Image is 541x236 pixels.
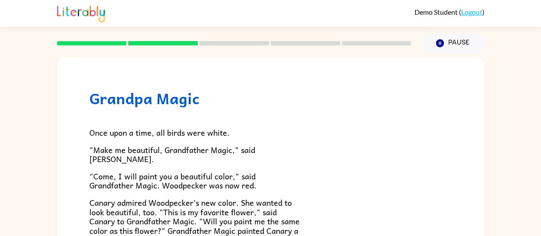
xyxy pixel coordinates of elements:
[89,170,256,192] span: "Come, I will paint you a beautiful color," said Grandfather Magic. Woodpecker was now red.
[414,8,459,16] span: Demo Student
[461,8,482,16] a: Logout
[57,3,105,22] img: Literably
[89,144,255,166] span: "Make me beautiful, Grandfather Magic," said [PERSON_NAME].
[422,33,484,53] button: Pause
[414,8,484,16] div: ( )
[89,89,452,107] h1: Grandpa Magic
[89,126,230,139] span: Once upon a time, all birds were white.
